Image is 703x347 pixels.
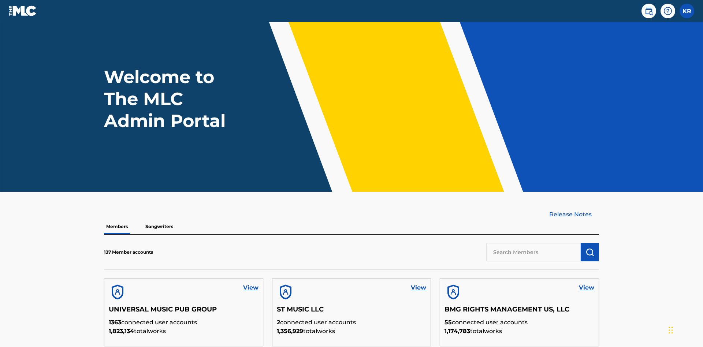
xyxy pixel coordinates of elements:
[661,4,675,18] div: Help
[641,4,656,18] a: Public Search
[669,319,673,341] div: Drag
[104,66,241,132] h1: Welcome to The MLC Admin Portal
[109,318,258,327] p: connected user accounts
[411,283,426,292] a: View
[277,327,427,336] p: total works
[109,283,126,301] img: account
[644,7,653,15] img: search
[277,318,427,327] p: connected user accounts
[445,283,462,301] img: account
[9,5,37,16] img: MLC Logo
[104,219,130,234] p: Members
[143,219,175,234] p: Songwriters
[585,248,594,257] img: Search Works
[663,7,672,15] img: help
[277,305,427,318] h5: ST MUSIC LLC
[109,305,258,318] h5: UNIVERSAL MUSIC PUB GROUP
[445,327,594,336] p: total works
[109,327,258,336] p: total works
[445,318,594,327] p: connected user accounts
[549,210,599,219] a: Release Notes
[445,305,594,318] h5: BMG RIGHTS MANAGEMENT US, LLC
[445,328,470,335] span: 1,174,783
[277,328,303,335] span: 1,356,929
[109,328,134,335] span: 1,823,134
[277,319,280,326] span: 2
[243,283,258,292] a: View
[277,283,294,301] img: account
[666,312,703,347] iframe: Chat Widget
[445,319,452,326] span: 55
[486,243,581,261] input: Search Members
[579,283,594,292] a: View
[104,249,153,255] p: 137 Member accounts
[680,4,694,18] div: User Menu
[109,319,121,326] span: 1363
